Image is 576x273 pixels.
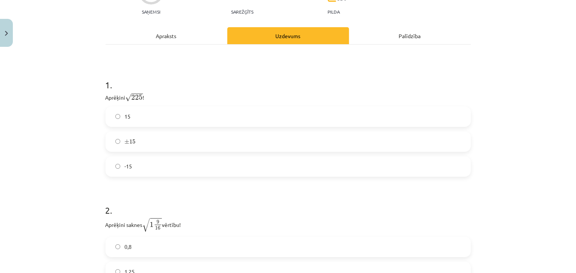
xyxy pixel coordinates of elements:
[132,95,143,100] span: 225
[231,9,253,14] p: Sarežģīts
[5,31,8,36] img: icon-close-lesson-0947bae3869378f0d4975bcd49f059093ad1ed9edebbc8119c70593378902aed.svg
[106,27,227,44] div: Apraksts
[115,244,120,249] input: 0,8
[125,243,132,251] span: 0,8
[115,114,120,119] input: 15
[227,27,349,44] div: Uzdevums
[328,9,340,14] p: pilda
[125,139,130,144] span: ±
[115,164,120,169] input: -15
[139,9,163,14] p: Saņemsi
[130,139,136,144] span: 15
[155,226,160,230] span: 16
[125,113,131,120] span: 15
[106,192,471,215] h1: 2 .
[106,217,471,232] p: Aprēķini saknes vērtību!
[150,222,154,227] span: 1
[126,94,132,102] span: √
[106,92,471,102] p: Aprēķini !
[157,220,159,224] span: 9
[125,162,132,170] span: -15
[143,218,150,232] span: √
[106,66,471,90] h1: 1 .
[349,27,471,44] div: Palīdzība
